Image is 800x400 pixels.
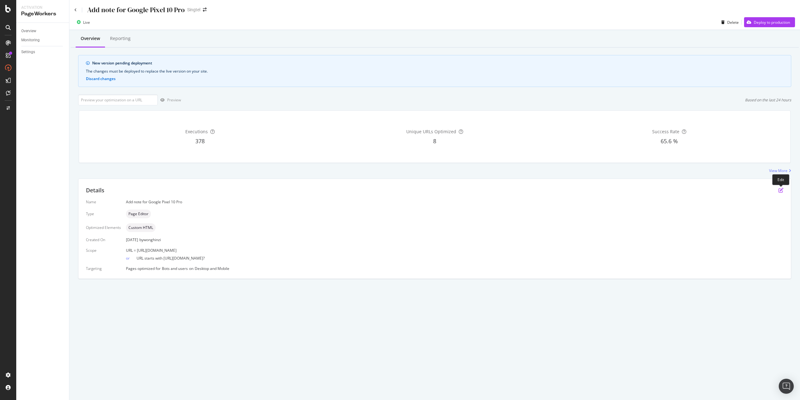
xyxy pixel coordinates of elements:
button: Discard changes [86,77,116,81]
span: Executions [185,129,208,134]
a: Overview [21,28,65,34]
div: Activation [21,5,64,10]
div: Delete [727,20,739,25]
div: Type [86,211,121,216]
span: Unique URLs Optimized [406,129,456,134]
div: Based on the last 24 hours [745,97,791,103]
div: Name [86,199,121,205]
div: Deploy to production [754,20,790,25]
div: Pages optimized for on [126,266,783,271]
span: Custom HTML [128,226,153,230]
div: Reporting [110,35,131,42]
div: Add note for Google Pixel 10 Pro [126,199,783,205]
span: 8 [433,137,436,145]
div: Optimized Elements [86,225,121,230]
div: Preview [167,97,181,103]
button: Preview [158,95,181,105]
div: by wonghinzi [139,237,161,242]
a: Settings [21,49,65,55]
div: Scope [86,248,121,253]
div: Monitoring [21,37,40,43]
span: URL = [URL][DOMAIN_NAME] [126,248,177,253]
div: New version pending deployment [92,60,783,66]
div: neutral label [126,210,151,218]
input: Preview your optimization on a URL [78,94,158,105]
div: Overview [81,35,100,42]
span: Success Rate [652,129,679,134]
div: Targeting [86,266,121,271]
div: arrow-right-arrow-left [203,8,207,12]
div: or [126,256,137,261]
div: View More [769,168,787,173]
div: Singtel [187,7,200,13]
div: info banner [78,55,791,87]
span: Page Editor [128,212,148,216]
div: The changes must be deployed to replace the live version on your site. [86,68,783,74]
div: Edit [772,174,789,185]
div: Open Intercom Messenger [779,379,794,394]
div: [DATE] [126,237,783,242]
div: Details [86,186,104,195]
div: Settings [21,49,35,55]
a: View More [769,168,791,173]
span: 65.6 % [661,137,678,145]
div: Bots and users [162,266,188,271]
div: Desktop and Mobile [195,266,229,271]
div: Live [83,20,90,25]
button: Deploy to production [744,17,795,27]
div: neutral label [126,223,156,232]
div: pen-to-square [778,188,783,193]
div: Overview [21,28,36,34]
span: URL starts with [URL][DOMAIN_NAME]? [137,256,205,261]
span: 378 [195,137,205,145]
div: Created On [86,237,121,242]
button: Delete [719,17,739,27]
a: Monitoring [21,37,65,43]
div: Add note for Google Pixel 10 Pro [87,5,185,15]
div: PageWorkers [21,10,64,18]
a: Click to go back [74,8,77,12]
